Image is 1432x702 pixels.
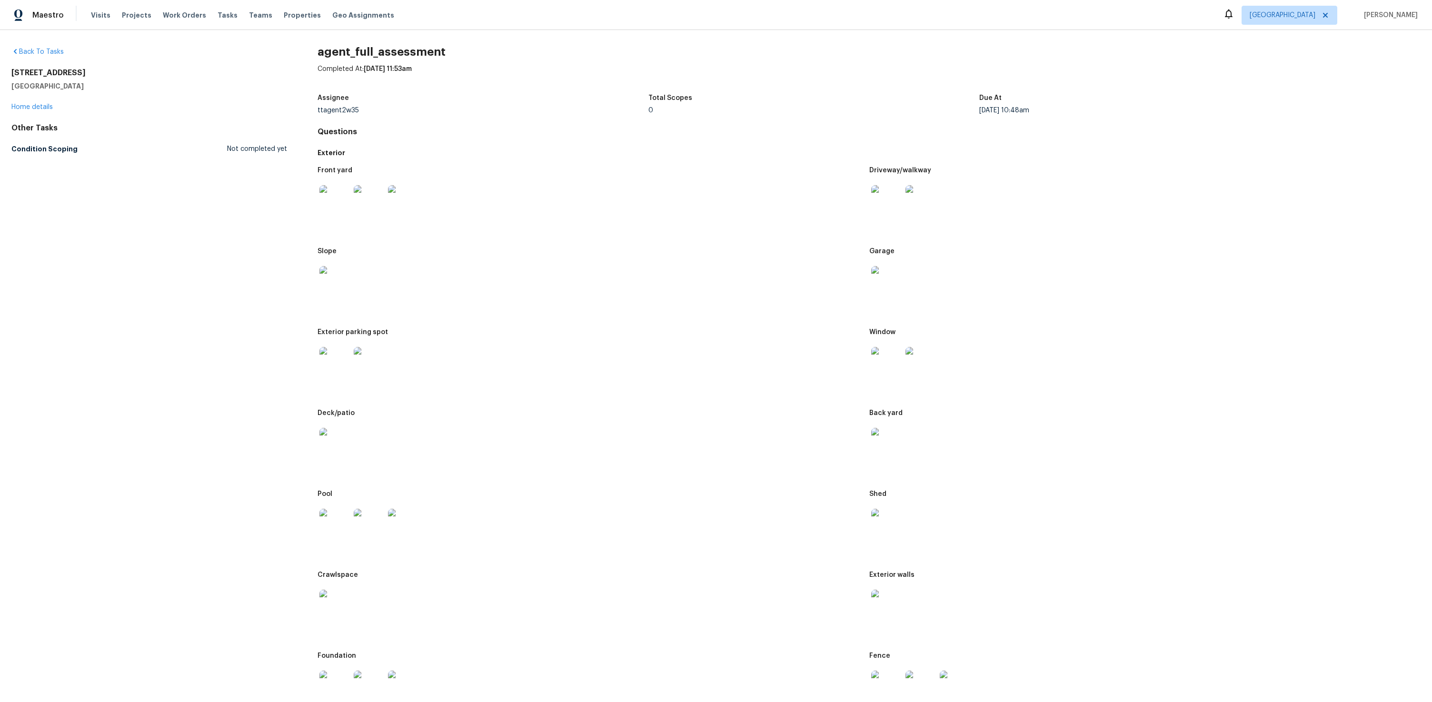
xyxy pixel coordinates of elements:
span: Properties [284,10,321,20]
h5: Window [869,329,895,336]
span: Work Orders [163,10,206,20]
h5: [GEOGRAPHIC_DATA] [11,81,287,91]
h5: Exterior [318,148,1421,158]
span: [PERSON_NAME] [1360,10,1418,20]
span: Not completed yet [227,144,287,154]
h5: Condition Scoping [11,144,78,154]
h5: Back yard [869,410,903,416]
h5: Exterior parking spot [318,329,388,336]
h5: Foundation [318,653,356,659]
div: Completed At: [318,64,1421,89]
div: [DATE] 10:48am [979,107,1310,114]
a: Home details [11,104,53,110]
span: Teams [249,10,272,20]
div: 0 [648,107,979,114]
span: Projects [122,10,151,20]
div: ttagent2w35 [318,107,648,114]
h5: Shed [869,491,886,497]
h2: agent_full_assessment [318,47,1421,57]
span: [DATE] 11:53am [364,66,412,72]
span: Geo Assignments [332,10,394,20]
span: [GEOGRAPHIC_DATA] [1250,10,1315,20]
h5: Crawlspace [318,572,358,578]
h2: [STREET_ADDRESS] [11,68,287,78]
div: Other Tasks [11,123,287,133]
h5: Due At [979,95,1002,101]
h5: Front yard [318,167,352,174]
h5: Slope [318,248,337,255]
h5: Assignee [318,95,349,101]
h5: Fence [869,653,890,659]
h5: Deck/patio [318,410,355,416]
span: Tasks [218,12,238,19]
h5: Total Scopes [648,95,692,101]
h5: Driveway/walkway [869,167,931,174]
h5: Pool [318,491,332,497]
h4: Questions [318,127,1421,137]
h5: Garage [869,248,895,255]
span: Maestro [32,10,64,20]
h5: Exterior walls [869,572,915,578]
a: Back To Tasks [11,49,64,55]
span: Visits [91,10,110,20]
